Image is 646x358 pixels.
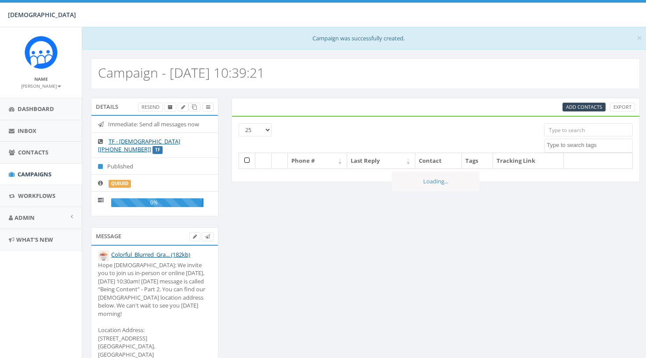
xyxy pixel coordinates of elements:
[21,82,61,89] a: [PERSON_NAME]
[392,172,479,191] div: Loading...
[205,233,210,240] span: Send Test Message
[91,227,218,245] div: Message
[563,103,606,112] a: Add Contacts
[181,104,185,110] span: Edit Campaign Title
[138,103,163,112] a: Resend
[15,214,35,222] span: Admin
[415,153,462,168] th: Contact
[462,153,493,168] th: Tags
[91,98,218,115] div: Details
[637,32,642,44] span: ×
[98,122,108,127] i: Immediate: Send all messages now
[637,33,642,43] button: Close
[347,153,415,168] th: Last Reply
[566,104,602,110] span: CSV files only
[98,137,180,154] a: TF - [DEMOGRAPHIC_DATA] [[PHONE_NUMBER]]
[109,180,131,188] label: queued
[18,105,54,113] span: Dashboard
[547,141,632,149] textarea: Search
[111,251,190,258] a: Colorful_Blurred_Gra... (182kb)
[18,148,48,156] span: Contacts
[193,233,197,240] span: Edit Campaign Body
[98,65,265,80] h2: Campaign - [DATE] 10:39:21
[91,158,218,175] li: Published
[34,76,48,82] small: Name
[192,104,197,110] span: Clone Campaign
[111,198,203,207] div: 0%
[168,104,173,110] span: Archive Campaign
[18,127,36,135] span: Inbox
[25,36,58,69] img: Rally_Corp_Icon.png
[18,192,55,200] span: Workflows
[8,11,76,19] span: [DEMOGRAPHIC_DATA]
[566,104,602,110] span: Add Contacts
[206,104,210,110] span: View Campaign Delivery Statistics
[91,116,218,133] li: Immediate: Send all messages now
[288,153,347,168] th: Phone #
[16,236,53,243] span: What's New
[98,164,107,169] i: Published
[18,170,51,178] span: Campaigns
[544,123,633,136] input: Type to search
[610,103,635,112] a: Export
[493,153,564,168] th: Tracking Link
[21,83,61,89] small: [PERSON_NAME]
[152,146,163,154] label: TF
